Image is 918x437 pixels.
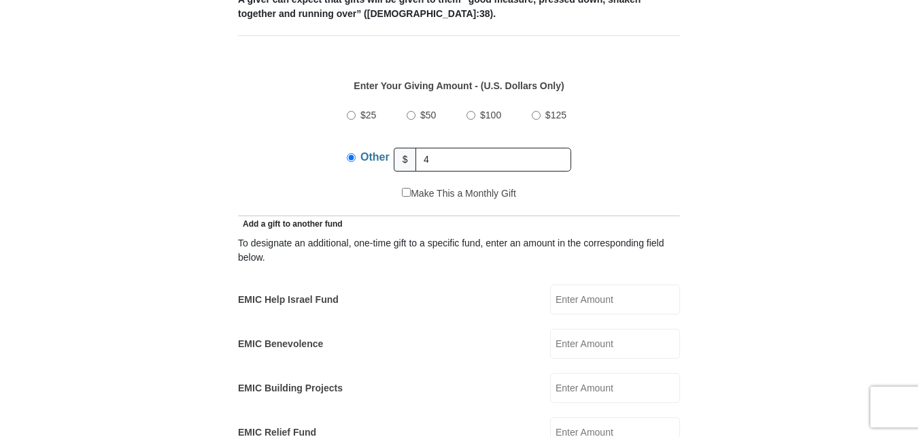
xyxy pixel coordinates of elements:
div: To designate an additional, one-time gift to a specific fund, enter an amount in the correspondin... [238,236,680,265]
span: $125 [545,110,566,120]
strong: Enter Your Giving Amount - (U.S. Dollars Only) [354,80,564,91]
input: Other Amount [415,148,571,172]
span: $50 [420,110,436,120]
span: Add a gift to another fund [238,219,343,229]
input: Make This a Monthly Gift [402,188,411,197]
input: Enter Amount [550,285,680,314]
label: Make This a Monthly Gift [402,187,516,201]
span: Other [360,151,390,163]
span: $25 [360,110,376,120]
input: Enter Amount [550,329,680,359]
span: $100 [480,110,501,120]
label: EMIC Benevolence [238,337,323,351]
input: Enter Amount [550,373,680,403]
label: EMIC Help Israel Fund [238,293,339,307]
span: $ [394,148,417,172]
label: EMIC Building Projects [238,381,343,395]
